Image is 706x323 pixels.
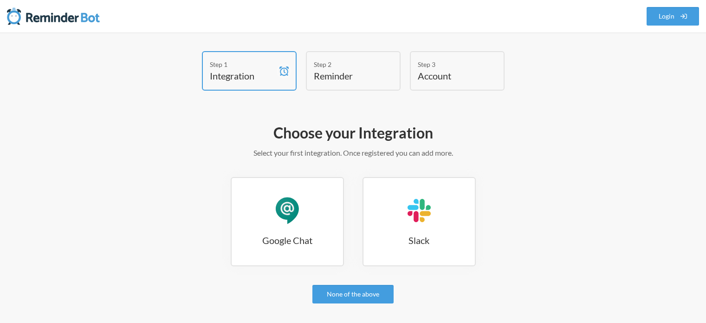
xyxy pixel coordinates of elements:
[312,285,394,303] a: None of the above
[363,234,475,247] h3: Slack
[210,69,275,82] h4: Integration
[210,59,275,69] div: Step 1
[647,7,700,26] a: Login
[314,69,379,82] h4: Reminder
[84,123,622,143] h2: Choose your Integration
[418,69,483,82] h4: Account
[418,59,483,69] div: Step 3
[84,147,622,158] p: Select your first integration. Once registered you can add more.
[232,234,343,247] h3: Google Chat
[314,59,379,69] div: Step 2
[7,7,100,26] img: Reminder Bot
